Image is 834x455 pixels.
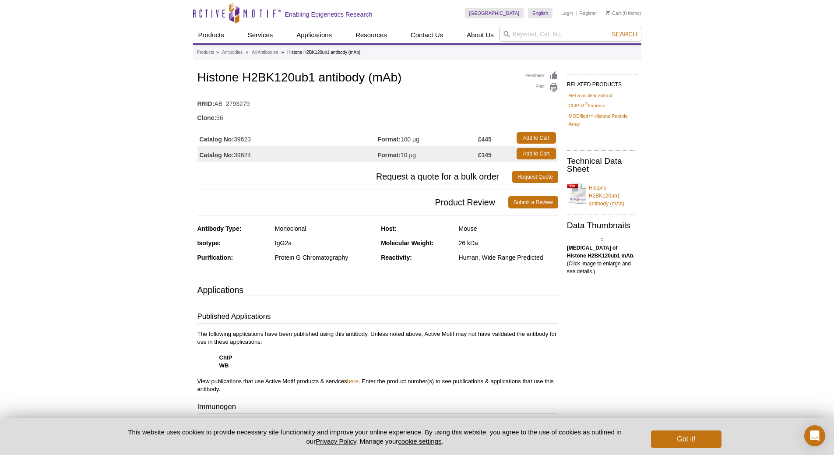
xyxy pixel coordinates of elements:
h3: Applications [197,283,558,296]
a: Request Quote [512,171,558,183]
a: MODified™ Histone Peptide Array [569,112,635,128]
div: Human, Wide Range Predicted [459,254,558,261]
a: here [347,378,359,384]
div: Monoclonal [275,225,374,233]
span: Product Review [197,196,508,208]
a: About Us [461,27,499,43]
strong: Catalog No: [200,135,234,143]
a: Products [193,27,229,43]
h3: Immunogen [197,402,558,414]
h2: Enabling Epigenetics Research [285,11,373,18]
li: » [216,50,219,55]
a: Antibodies [222,49,243,56]
strong: Host: [381,225,397,232]
div: Mouse [459,225,558,233]
button: Got it! [651,430,721,448]
strong: Format: [378,135,401,143]
h2: Technical Data Sheet [567,157,637,173]
a: English [528,8,552,18]
a: Submit a Review [508,196,558,208]
a: Add to Cart [517,132,556,144]
li: (0 items) [606,8,641,18]
a: Login [561,10,573,16]
p: (Click image to enlarge and see details.) [567,244,637,275]
img: Your Cart [606,11,610,15]
strong: £145 [478,151,492,159]
div: Protein G Chromatography [275,254,374,261]
a: HeLa nuclear extract [569,92,612,99]
p: This website uses cookies to provide necessary site functionality and improve your online experie... [113,427,637,446]
h2: Data Thumbnails [567,222,637,229]
img: Histone H2BK120ub1 antibody (mAb) tested by Western blot. [601,238,603,241]
div: 26 kDa [459,239,558,247]
a: Privacy Policy [316,437,356,445]
td: 56 [197,109,558,123]
li: » [246,50,249,55]
button: cookie settings [398,437,441,445]
td: AB_2793279 [197,95,558,109]
div: Open Intercom Messenger [804,425,825,446]
li: | [576,8,577,18]
td: 10 µg [378,146,478,162]
strong: Antibody Type: [197,225,242,232]
h1: Histone H2BK120ub1 antibody (mAb) [197,71,558,86]
strong: ChIP [219,354,232,361]
a: Applications [291,27,337,43]
div: IgG2a [275,239,374,247]
a: Resources [350,27,392,43]
span: Request a quote for a bulk order [197,171,513,183]
li: » [282,50,284,55]
strong: Purification: [197,254,233,261]
strong: Molecular Weight: [381,240,433,247]
a: Contact Us [405,27,448,43]
a: Histone H2BK120ub1 antibody (mAb) [567,179,637,208]
a: Feedback [525,71,558,81]
a: Cart [606,10,621,16]
b: [MEDICAL_DATA] of Histone H2BK120ub1 mAb. [567,245,635,259]
button: Search [609,30,640,38]
p: The following applications have been published using this antibody. Unless noted above, Active Mo... [197,330,558,393]
strong: Isotype: [197,240,221,247]
strong: RRID: [197,100,215,108]
a: All Antibodies [252,49,278,56]
a: Print [525,83,558,92]
td: 39623 [197,130,378,146]
span: Search [612,31,637,38]
a: ChIP-IT®Express [569,102,605,109]
h2: RELATED PRODUCTS [567,74,637,90]
a: Services [243,27,278,43]
strong: Reactivity: [381,254,412,261]
sup: ® [585,102,588,106]
td: 39624 [197,146,378,162]
li: Histone H2BK120ub1 antibody (mAb) [287,50,360,55]
td: 100 µg [378,130,478,146]
strong: WB [219,362,229,369]
h3: Published Applications [197,311,558,324]
a: [GEOGRAPHIC_DATA] [465,8,524,18]
strong: Format: [378,151,401,159]
a: Add to Cart [517,148,556,159]
strong: Clone: [197,114,217,122]
a: Products [197,49,214,56]
input: Keyword, Cat. No. [499,27,641,42]
strong: £445 [478,135,492,143]
strong: Catalog No: [200,151,234,159]
a: Register [579,10,597,16]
